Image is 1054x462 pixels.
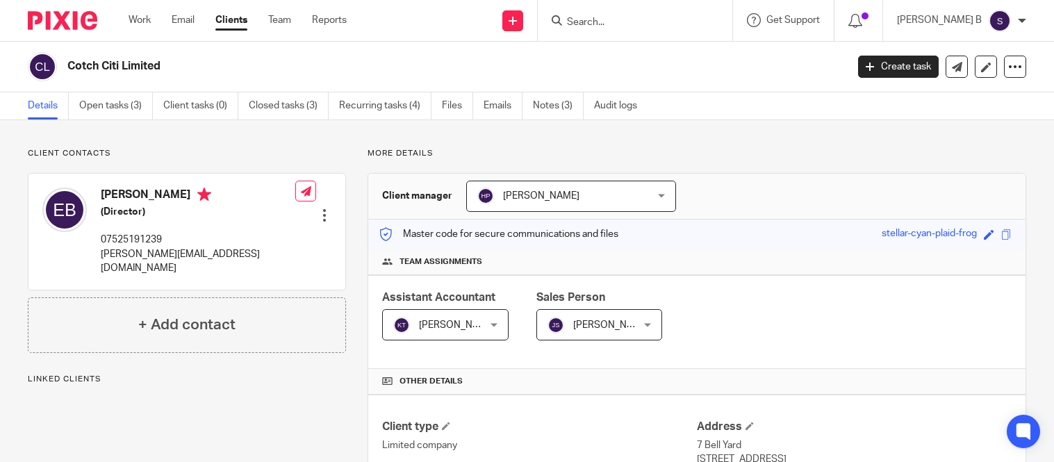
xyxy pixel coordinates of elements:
a: Details [28,92,69,119]
img: svg%3E [28,52,57,81]
img: svg%3E [477,188,494,204]
p: [PERSON_NAME][EMAIL_ADDRESS][DOMAIN_NAME] [101,247,295,276]
p: Client contacts [28,148,346,159]
i: Primary [197,188,211,201]
p: Linked clients [28,374,346,385]
h2: Cotch Citi Limited [67,59,683,74]
a: Clients [215,13,247,27]
a: Create task [858,56,939,78]
a: Closed tasks (3) [249,92,329,119]
a: Emails [484,92,522,119]
span: Other details [400,376,463,387]
a: Recurring tasks (4) [339,92,431,119]
h3: Client manager [382,189,452,203]
span: Sales Person [536,292,605,303]
h5: (Director) [101,205,295,219]
a: Open tasks (3) [79,92,153,119]
a: Reports [312,13,347,27]
img: Pixie [28,11,97,30]
a: Files [442,92,473,119]
img: svg%3E [393,317,410,333]
h4: [PERSON_NAME] [101,188,295,205]
input: Search [566,17,691,29]
p: Limited company [382,438,697,452]
p: [PERSON_NAME] B [897,13,982,27]
span: [PERSON_NAME] [419,320,495,330]
a: Notes (3) [533,92,584,119]
div: stellar-cyan-plaid-frog [882,226,977,242]
span: Get Support [766,15,820,25]
span: [PERSON_NAME] [573,320,650,330]
a: Email [172,13,195,27]
img: svg%3E [42,188,87,232]
h4: Client type [382,420,697,434]
p: 7 Bell Yard [697,438,1012,452]
p: Master code for secure communications and files [379,227,618,241]
p: 07525191239 [101,233,295,247]
a: Work [129,13,151,27]
img: svg%3E [547,317,564,333]
span: Team assignments [400,256,482,267]
a: Audit logs [594,92,648,119]
span: [PERSON_NAME] [503,191,579,201]
a: Client tasks (0) [163,92,238,119]
img: svg%3E [989,10,1011,32]
p: More details [368,148,1026,159]
a: Team [268,13,291,27]
span: Assistant Accountant [382,292,495,303]
h4: Address [697,420,1012,434]
h4: + Add contact [138,314,236,336]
